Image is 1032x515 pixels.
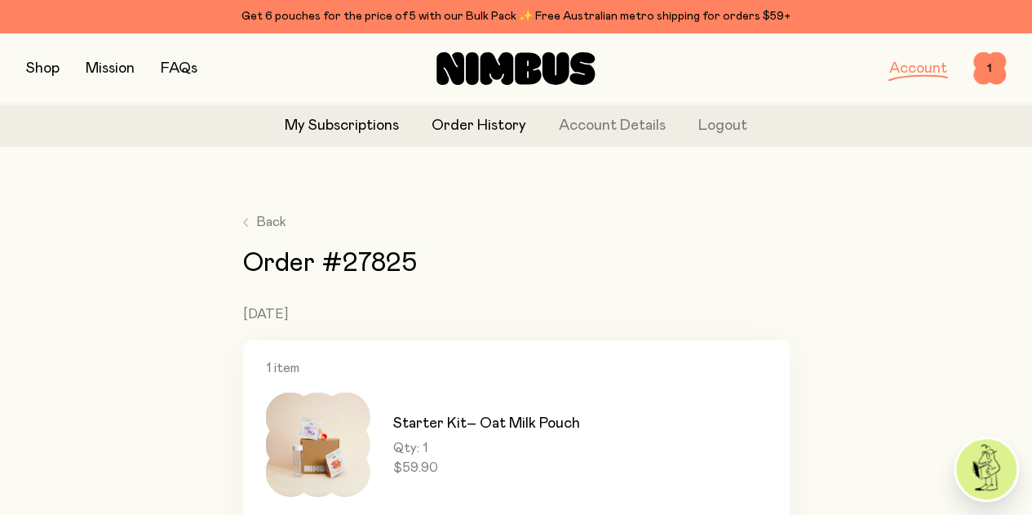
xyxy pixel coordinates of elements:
img: agent [956,439,1016,499]
span: Qty: 1 [393,440,580,456]
a: Mission [86,61,135,76]
span: – Oat Milk Pouch [467,416,580,431]
a: Order History [432,115,526,137]
a: Account Details [559,115,666,137]
a: Back [243,212,286,232]
a: My Subscriptions [285,115,399,137]
h3: Starter Kit [393,414,580,433]
div: Get 6 pouches for the price of 5 with our Bulk Pack ✨ Free Australian metro shipping for orders $59+ [26,7,1006,26]
h2: 1 item [266,360,767,376]
span: $59.90 [393,460,580,476]
button: Logout [698,115,747,137]
span: [DATE] [243,308,288,321]
span: Back [256,212,286,232]
button: 1 [973,52,1006,85]
a: Account [889,61,947,76]
a: FAQs [161,61,197,76]
h1: Order #27825 [243,249,790,278]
